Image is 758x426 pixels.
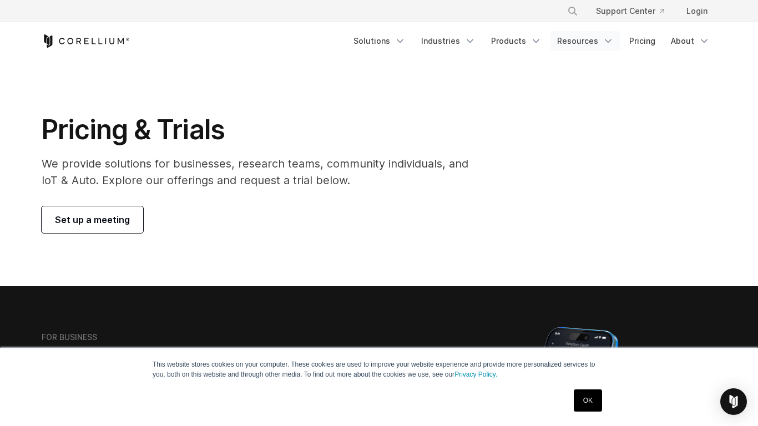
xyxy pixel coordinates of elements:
span: Set up a meeting [55,213,130,226]
a: OK [574,389,602,412]
a: Products [484,31,548,51]
a: Industries [415,31,482,51]
div: Navigation Menu [554,1,716,21]
button: Search [563,1,583,21]
a: Set up a meeting [42,206,143,233]
div: Navigation Menu [347,31,716,51]
a: Resources [550,31,620,51]
a: Login [678,1,716,21]
a: Privacy Policy. [454,371,497,378]
a: About [664,31,716,51]
div: Open Intercom Messenger [720,388,747,415]
h1: Pricing & Trials [42,113,484,146]
p: We provide solutions for businesses, research teams, community individuals, and IoT & Auto. Explo... [42,155,484,189]
a: Solutions [347,31,412,51]
a: Pricing [623,31,662,51]
p: This website stores cookies on your computer. These cookies are used to improve your website expe... [153,359,605,379]
a: Corellium Home [42,34,130,48]
h6: FOR BUSINESS [42,332,97,342]
a: Support Center [587,1,673,21]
